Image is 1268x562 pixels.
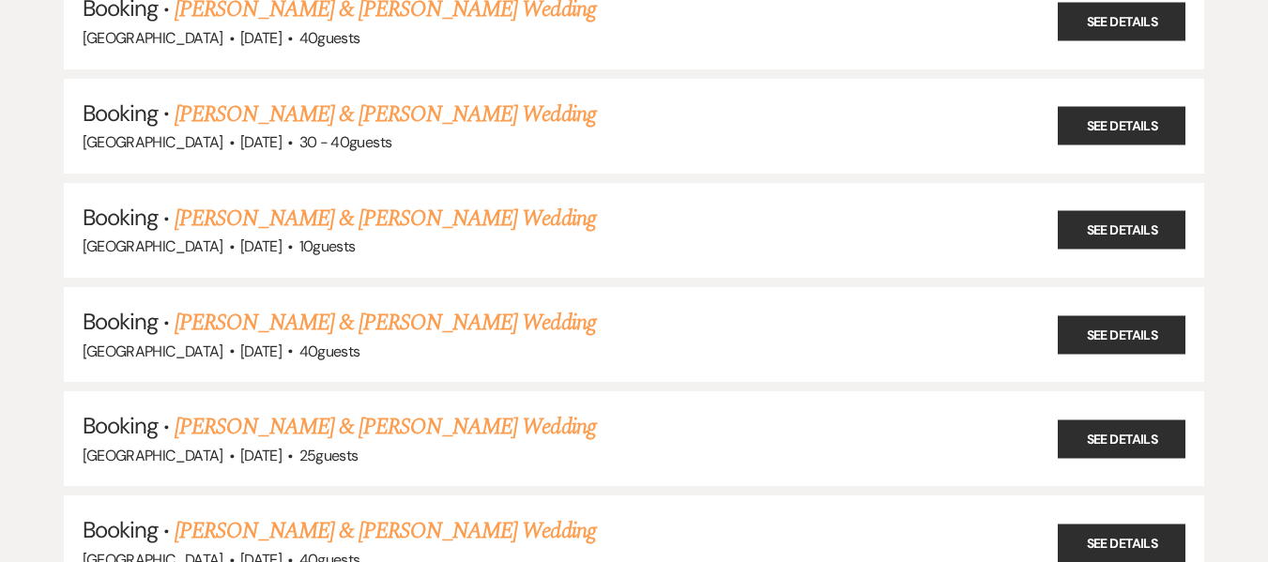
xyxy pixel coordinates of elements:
[83,446,223,465] span: [GEOGRAPHIC_DATA]
[83,28,223,48] span: [GEOGRAPHIC_DATA]
[83,515,158,544] span: Booking
[299,446,359,465] span: 25 guests
[299,236,356,256] span: 10 guests
[1058,524,1185,562] a: See Details
[83,99,158,128] span: Booking
[299,28,360,48] span: 40 guests
[299,342,360,361] span: 40 guests
[1058,419,1185,458] a: See Details
[240,342,282,361] span: [DATE]
[240,132,282,152] span: [DATE]
[175,98,595,131] a: [PERSON_NAME] & [PERSON_NAME] Wedding
[240,236,282,256] span: [DATE]
[83,307,158,336] span: Booking
[240,446,282,465] span: [DATE]
[1058,2,1185,40] a: See Details
[175,410,595,444] a: [PERSON_NAME] & [PERSON_NAME] Wedding
[1058,107,1185,145] a: See Details
[240,28,282,48] span: [DATE]
[83,203,158,232] span: Booking
[1058,315,1185,354] a: See Details
[1058,211,1185,250] a: See Details
[175,306,595,340] a: [PERSON_NAME] & [PERSON_NAME] Wedding
[83,132,223,152] span: [GEOGRAPHIC_DATA]
[83,342,223,361] span: [GEOGRAPHIC_DATA]
[175,514,595,548] a: [PERSON_NAME] & [PERSON_NAME] Wedding
[83,236,223,256] span: [GEOGRAPHIC_DATA]
[299,132,392,152] span: 30 - 40 guests
[175,202,595,235] a: [PERSON_NAME] & [PERSON_NAME] Wedding
[83,411,158,440] span: Booking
